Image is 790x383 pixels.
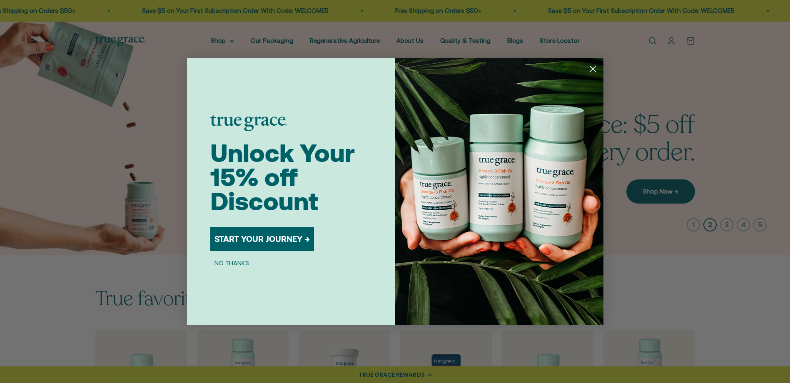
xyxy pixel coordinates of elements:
[210,258,253,268] button: NO THANKS
[210,115,287,131] img: logo placeholder
[210,227,314,251] button: START YOUR JOURNEY →
[395,58,603,325] img: 098727d5-50f8-4f9b-9554-844bb8da1403.jpeg
[586,62,600,76] button: Close dialog
[210,139,355,216] span: Unlock Your 15% off Discount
